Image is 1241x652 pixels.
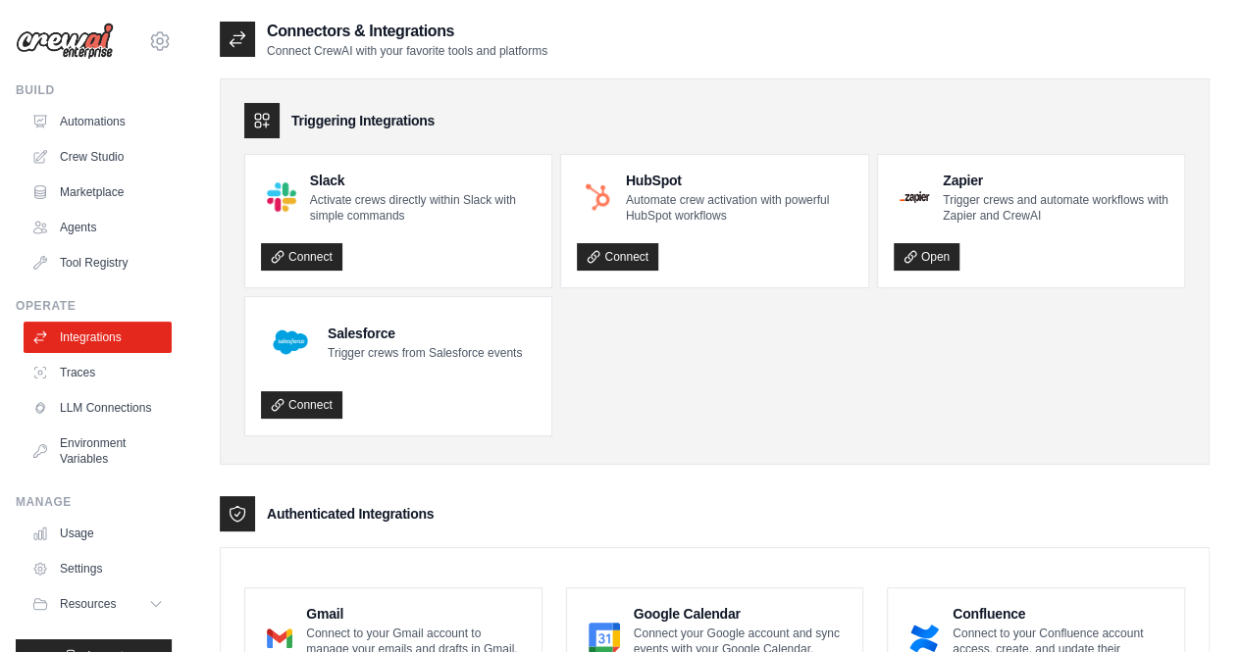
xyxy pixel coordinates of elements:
[24,106,172,137] a: Automations
[267,182,296,212] img: Slack Logo
[310,171,537,190] h4: Slack
[24,176,172,208] a: Marketplace
[261,243,342,271] a: Connect
[24,392,172,424] a: LLM Connections
[328,345,522,361] p: Trigger crews from Salesforce events
[310,192,537,224] p: Activate crews directly within Slack with simple commands
[261,391,342,419] a: Connect
[24,427,172,475] a: Environment Variables
[16,298,172,314] div: Operate
[943,192,1168,224] p: Trigger crews and automate workflows with Zapier and CrewAI
[328,324,522,343] h4: Salesforce
[24,553,172,584] a: Settings
[16,494,172,510] div: Manage
[267,319,314,366] img: Salesforce Logo
[953,604,1168,624] h4: Confluence
[24,357,172,388] a: Traces
[577,243,658,271] a: Connect
[60,596,116,612] span: Resources
[267,43,547,59] p: Connect CrewAI with your favorite tools and platforms
[24,247,172,278] a: Tool Registry
[24,322,172,353] a: Integrations
[634,604,848,624] h4: Google Calendar
[24,141,172,173] a: Crew Studio
[267,20,547,43] h2: Connectors & Integrations
[626,171,853,190] h4: HubSpot
[24,212,172,243] a: Agents
[943,171,1168,190] h4: Zapier
[16,82,172,98] div: Build
[267,504,434,524] h3: Authenticated Integrations
[894,243,959,271] a: Open
[291,111,435,130] h3: Triggering Integrations
[626,192,853,224] p: Automate crew activation with powerful HubSpot workflows
[583,182,611,211] img: HubSpot Logo
[306,604,526,624] h4: Gmail
[24,588,172,620] button: Resources
[900,191,929,203] img: Zapier Logo
[16,23,114,60] img: Logo
[24,518,172,549] a: Usage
